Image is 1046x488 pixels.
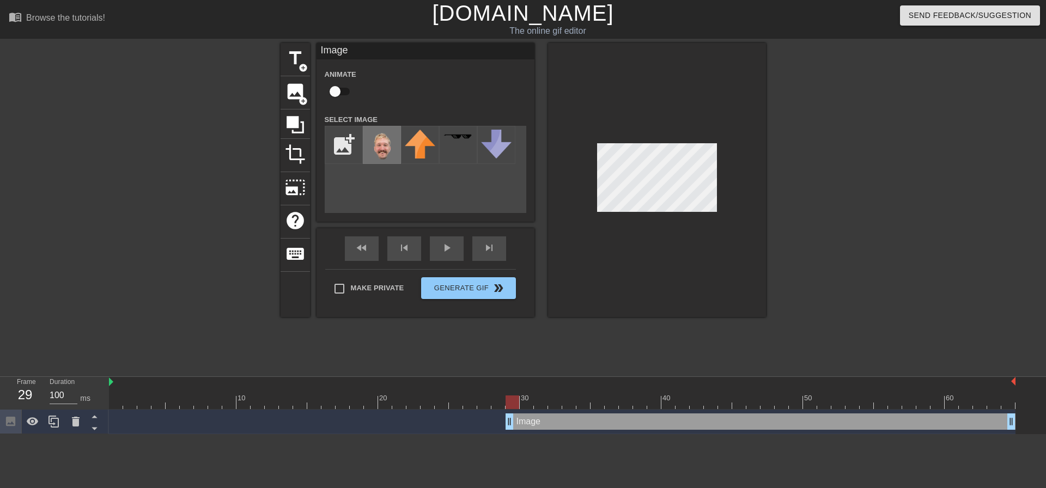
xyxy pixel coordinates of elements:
div: 50 [804,393,814,404]
img: deal-with-it.png [443,133,473,139]
label: Duration [50,379,75,386]
label: Animate [325,69,356,80]
div: Frame [9,377,41,408]
div: The online gif editor [354,25,741,38]
span: add_circle [299,63,308,72]
div: Browse the tutorials! [26,13,105,22]
div: 30 [521,393,531,404]
span: skip_next [483,241,496,254]
div: ms [80,393,90,404]
div: 60 [946,393,956,404]
div: 20 [379,393,389,404]
span: image [285,81,306,102]
label: Select Image [325,114,378,125]
span: drag_handle [1006,416,1017,427]
span: drag_handle [504,416,515,427]
span: photo_size_select_large [285,177,306,198]
div: 10 [238,393,247,404]
span: fast_rewind [355,241,368,254]
img: rQMMa-rosshead.png [367,130,397,161]
span: menu_book [9,10,22,23]
div: 29 [17,385,33,405]
a: [DOMAIN_NAME] [432,1,613,25]
img: upvote.png [405,130,435,158]
div: 40 [662,393,672,404]
span: Send Feedback/Suggestion [909,9,1031,22]
span: add_circle [299,96,308,106]
img: bound-end.png [1011,377,1015,386]
span: title [285,48,306,69]
div: Image [317,43,534,59]
img: downvote.png [481,130,512,158]
span: double_arrow [492,282,505,295]
button: Send Feedback/Suggestion [900,5,1040,26]
span: keyboard [285,243,306,264]
span: crop [285,144,306,164]
span: Make Private [351,283,404,294]
button: Generate Gif [421,277,515,299]
a: Browse the tutorials! [9,10,105,27]
span: help [285,210,306,231]
span: play_arrow [440,241,453,254]
span: skip_previous [398,241,411,254]
span: Generate Gif [425,282,511,295]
